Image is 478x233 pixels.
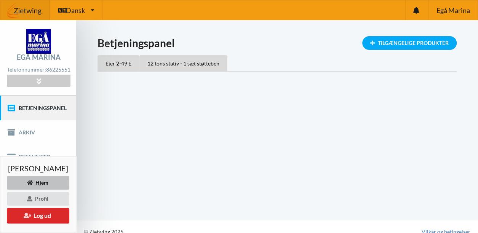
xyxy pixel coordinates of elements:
button: Log ud [7,208,69,223]
div: Hjem [7,176,69,190]
img: logo [26,29,51,54]
div: Profil [7,192,69,206]
span: [PERSON_NAME] [8,164,68,172]
div: Egå Marina [17,54,61,61]
div: Tilgængelige Produkter [362,36,457,50]
h1: Betjeningspanel [98,36,457,50]
div: Telefonnummer: [7,65,70,75]
div: 12 tons stativ - 1 sæt støtteben [139,55,227,71]
div: Ejer 2-49 E [98,55,139,71]
span: Egå Marina [436,7,470,14]
strong: 86225551 [46,66,70,73]
span: Dansk [66,7,85,14]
